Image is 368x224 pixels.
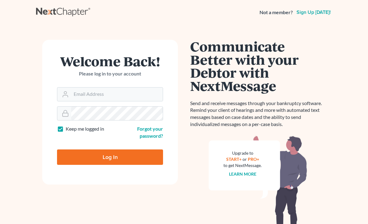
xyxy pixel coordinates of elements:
div: Upgrade to [223,150,262,156]
span: or [243,157,247,162]
a: START+ [226,157,242,162]
a: Learn more [229,171,256,177]
label: Keep me logged in [66,125,104,132]
input: Email Address [71,88,163,101]
h1: Communicate Better with your Debtor with NextMessage [190,40,326,92]
a: PRO+ [248,157,259,162]
input: Log In [57,149,163,165]
a: Forgot your password? [137,126,163,139]
h1: Welcome Back! [57,55,163,68]
strong: Not a member? [260,9,293,16]
div: to get NextMessage. [223,162,262,169]
a: Sign up [DATE]! [295,10,332,15]
p: Please log in to your account [57,70,163,77]
p: Send and receive messages through your bankruptcy software. Remind your client of hearings and mo... [190,100,326,128]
